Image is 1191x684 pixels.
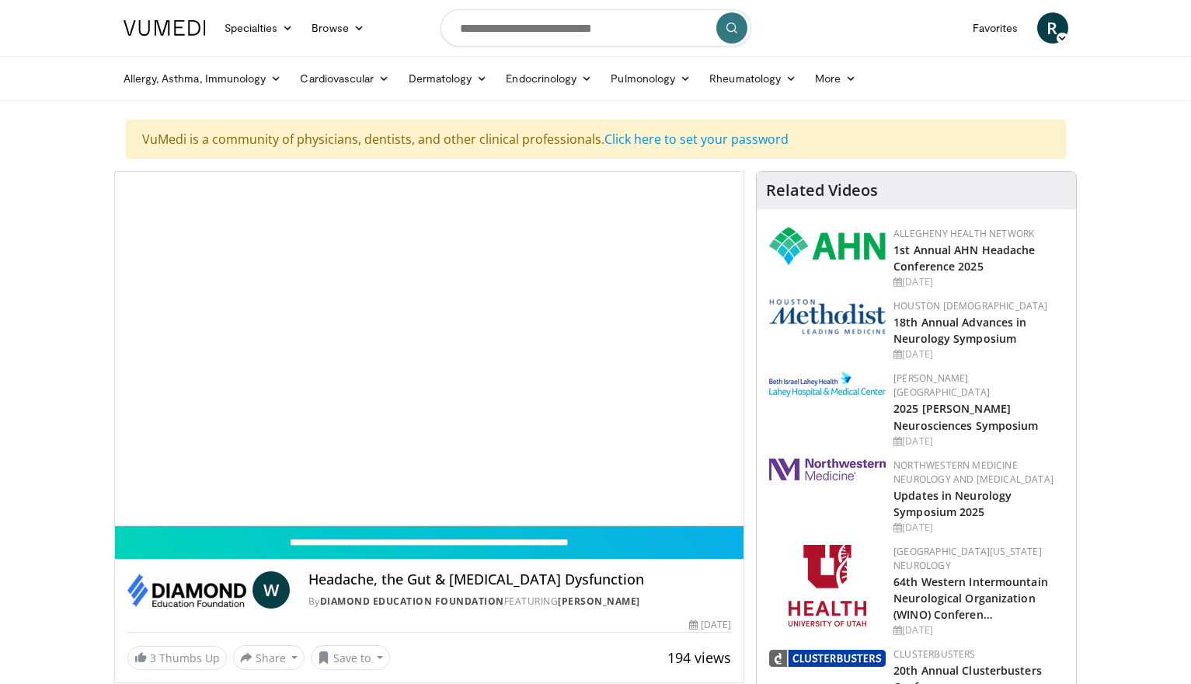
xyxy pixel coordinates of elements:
[893,521,1064,535] div: [DATE]
[150,651,156,665] span: 3
[893,574,1048,622] a: 64th Western Intermountain Neurological Organization (WINO) Conferen…
[689,618,731,632] div: [DATE]
[766,181,878,200] h4: Related Videos
[893,315,1026,346] a: 18th Annual Advances in Neurology Symposium
[127,571,246,609] img: Diamond Education Foundation
[124,20,206,36] img: VuMedi Logo
[769,227,886,265] img: 628ffacf-ddeb-4409-8647-b4d1102df243.png.150x105_q85_autocrop_double_scale_upscale_version-0.2.png
[893,434,1064,448] div: [DATE]
[302,12,374,44] a: Browse
[399,63,497,94] a: Dermatology
[893,227,1034,240] a: Allegheny Health Network
[1037,12,1068,44] a: R
[308,571,731,588] h4: Headache, the Gut & [MEDICAL_DATA] Dysfunction
[127,646,227,670] a: 3 Thumbs Up
[496,63,601,94] a: Endocrinology
[806,63,865,94] a: More
[893,459,1053,486] a: Northwestern Medicine Neurology and [MEDICAL_DATA]
[252,571,290,609] a: W
[893,545,1042,572] a: [GEOGRAPHIC_DATA][US_STATE] Neurology
[789,545,866,626] img: f6362829-b0a3-407d-a044-59546adfd345.png.150x105_q85_autocrop_double_scale_upscale_version-0.2.png
[769,299,886,334] img: 5e4488cc-e109-4a4e-9fd9-73bb9237ee91.png.150x105_q85_autocrop_double_scale_upscale_version-0.2.png
[601,63,700,94] a: Pulmonology
[893,623,1064,637] div: [DATE]
[667,648,731,667] span: 194 views
[233,645,305,670] button: Share
[893,275,1064,289] div: [DATE]
[893,243,1035,274] a: 1st Annual AHN Headache Conference 2025
[769,372,886,397] img: e7977282-282c-4444-820d-7cc2733560fd.jpg.150x105_q85_autocrop_double_scale_upscale_version-0.2.jpg
[115,172,744,526] video-js: Video Player
[700,63,806,94] a: Rheumatology
[604,131,789,148] a: Click here to set your password
[311,645,390,670] button: Save to
[308,595,731,609] div: By FEATURING
[558,595,640,608] a: [PERSON_NAME]
[215,12,303,44] a: Specialties
[126,120,1066,159] div: VuMedi is a community of physicians, dentists, and other clinical professionals.
[893,347,1064,361] div: [DATE]
[291,63,399,94] a: Cardiovascular
[893,488,1012,519] a: Updates in Neurology Symposium 2025
[893,401,1038,432] a: 2025 [PERSON_NAME] Neurosciences Symposium
[114,63,291,94] a: Allergy, Asthma, Immunology
[893,299,1047,312] a: Houston [DEMOGRAPHIC_DATA]
[963,12,1028,44] a: Favorites
[769,459,886,480] img: 2a462fb6-9365-492a-ac79-3166a6f924d8.png.150x105_q85_autocrop_double_scale_upscale_version-0.2.jpg
[893,372,990,399] a: [PERSON_NAME][GEOGRAPHIC_DATA]
[893,647,975,661] a: Clusterbusters
[769,650,886,667] img: d3be30b6-fe2b-4f13-a5b4-eba975d75fdd.png.150x105_q85_autocrop_double_scale_upscale_version-0.2.png
[320,595,504,608] a: Diamond Education Foundation
[441,9,751,47] input: Search topics, interventions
